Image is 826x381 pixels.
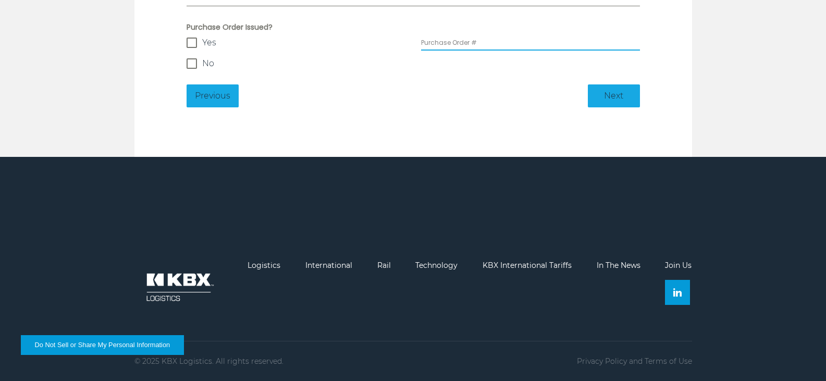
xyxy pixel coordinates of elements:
span: Previous [192,90,233,102]
label: No [187,58,405,69]
a: Logistics [248,261,280,270]
p: © 2025 KBX Logistics. All rights reserved. [134,357,283,365]
span: No [202,58,214,69]
button: hiddenPrevious [187,84,239,107]
a: Technology [415,261,458,270]
a: In The News [597,261,640,270]
img: Linkedin [673,288,682,297]
button: Do Not Sell or Share My Personal Information [21,335,184,355]
a: KBX International Tariffs [483,261,572,270]
a: Terms of Use [645,357,692,366]
span: Yes [202,38,216,48]
button: hiddenNext [588,84,640,107]
a: International [305,261,352,270]
span: Next [593,90,635,102]
img: kbx logo [134,261,223,313]
a: Privacy Policy [577,357,627,366]
label: Yes [187,38,405,48]
span: and [629,357,643,366]
span: Purchase Order Issued? [187,22,405,32]
a: Join Us [665,261,692,270]
a: Rail [377,261,391,270]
